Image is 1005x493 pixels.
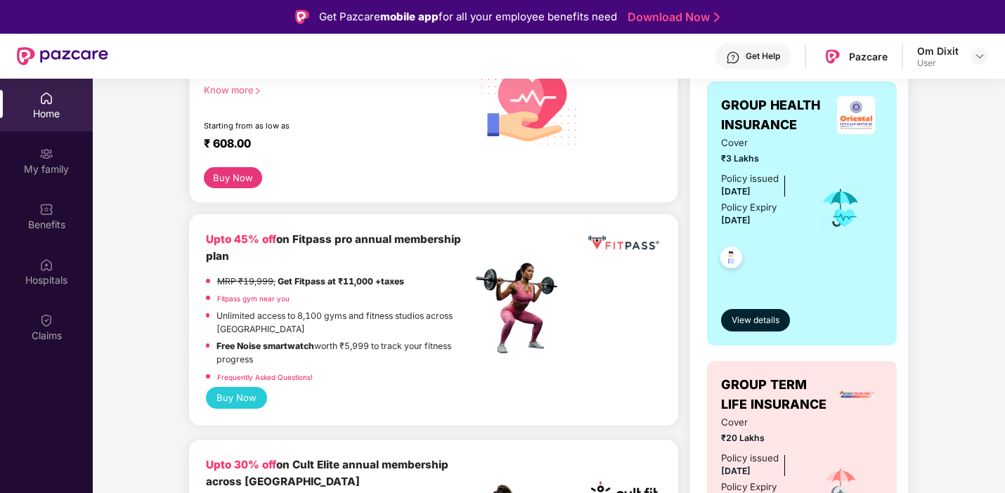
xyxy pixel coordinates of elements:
[206,458,448,488] b: on Cult Elite annual membership across [GEOGRAPHIC_DATA]
[721,200,777,215] div: Policy Expiry
[39,147,53,161] img: svg+xml;base64,PHN2ZyB3aWR0aD0iMjAiIGhlaWdodD0iMjAiIHZpZXdCb3g9IjAgMCAyMCAyMCIgZmlsbD0ibm9uZSIgeG...
[204,121,412,131] div: Starting from as low as
[204,84,463,94] div: Know more
[206,387,267,409] button: Buy Now
[472,42,586,159] img: svg+xml;base64,PHN2ZyB4bWxucz0iaHR0cDovL3d3dy53My5vcmcvMjAwMC9zdmciIHhtbG5zOnhsaW5rPSJodHRwOi8vd3...
[721,186,751,197] span: [DATE]
[721,96,829,136] span: GROUP HEALTH INSURANCE
[380,10,439,23] strong: mobile app
[838,376,876,414] img: insurerLogo
[721,171,779,186] div: Policy issued
[721,309,790,331] button: View details
[216,341,314,351] strong: Free Noise smartwatch
[714,10,720,25] img: Stroke
[217,276,275,287] del: MRP ₹19,999,
[721,431,799,445] span: ₹20 Lakhs
[917,58,959,69] div: User
[721,375,832,415] span: GROUP TERM LIFE INSURANCE
[721,215,751,225] span: [DATE]
[295,10,309,24] img: Logo
[216,339,471,367] p: worth ₹5,999 to track your fitness progress
[206,232,276,246] b: Upto 45% off
[721,466,751,476] span: [DATE]
[217,373,313,381] a: Frequently Asked Questions!
[721,451,779,466] div: Policy issued
[721,415,799,430] span: Cover
[278,276,404,287] strong: Get Fitpass at ₹11,000 +taxes
[204,167,262,188] button: Buy Now
[974,51,985,62] img: svg+xml;base64,PHN2ZyBpZD0iRHJvcGRvd24tMzJ4MzIiIHhtbG5zPSJodHRwOi8vd3d3LnczLm9yZy8yMDAwL3N2ZyIgd2...
[849,50,888,63] div: Pazcare
[39,202,53,216] img: svg+xml;base64,PHN2ZyBpZD0iQmVuZWZpdHMiIHhtbG5zPSJodHRwOi8vd3d3LnczLm9yZy8yMDAwL3N2ZyIgd2lkdGg9Ij...
[822,46,843,67] img: Pazcare_Logo.png
[206,232,461,263] b: on Fitpass pro annual membership plan
[39,91,53,105] img: svg+xml;base64,PHN2ZyBpZD0iSG9tZSIgeG1sbnM9Imh0dHA6Ly93d3cudzMub3JnLzIwMDAvc3ZnIiB3aWR0aD0iMjAiIG...
[319,8,617,25] div: Get Pazcare for all your employee benefits need
[217,294,290,303] a: Fitpass gym near you
[726,51,740,65] img: svg+xml;base64,PHN2ZyBpZD0iSGVscC0zMngzMiIgeG1sbnM9Imh0dHA6Ly93d3cudzMub3JnLzIwMDAvc3ZnIiB3aWR0aD...
[746,51,780,62] div: Get Help
[204,136,458,153] div: ₹ 608.00
[628,10,715,25] a: Download Now
[837,96,875,134] img: insurerLogo
[714,242,748,277] img: svg+xml;base64,PHN2ZyB4bWxucz0iaHR0cDovL3d3dy53My5vcmcvMjAwMC9zdmciIHdpZHRoPSI0OC45NDMiIGhlaWdodD...
[206,458,276,471] b: Upto 30% off
[917,44,959,58] div: Om Dixit
[585,231,661,255] img: fppp.png
[721,152,799,165] span: ₹3 Lakhs
[39,258,53,272] img: svg+xml;base64,PHN2ZyBpZD0iSG9zcGl0YWxzIiB4bWxucz0iaHR0cDovL3d3dy53My5vcmcvMjAwMC9zdmciIHdpZHRoPS...
[818,185,864,231] img: icon
[216,309,472,336] p: Unlimited access to 8,100 gyms and fitness studios across [GEOGRAPHIC_DATA]
[254,87,261,95] span: right
[721,136,799,150] span: Cover
[39,313,53,327] img: svg+xml;base64,PHN2ZyBpZD0iQ2xhaW0iIHhtbG5zPSJodHRwOi8vd3d3LnczLm9yZy8yMDAwL3N2ZyIgd2lkdGg9IjIwIi...
[732,314,779,327] span: View details
[17,47,108,65] img: New Pazcare Logo
[472,259,570,357] img: fpp.png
